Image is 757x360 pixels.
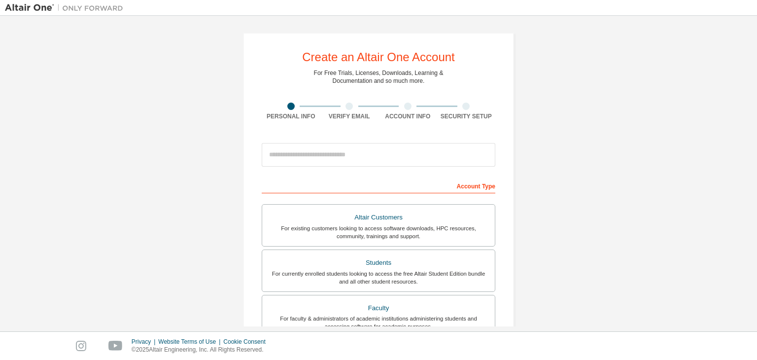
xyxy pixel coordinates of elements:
[314,69,444,85] div: For Free Trials, Licenses, Downloads, Learning & Documentation and so much more.
[302,51,455,63] div: Create an Altair One Account
[262,178,495,193] div: Account Type
[268,224,489,240] div: For existing customers looking to access software downloads, HPC resources, community, trainings ...
[132,346,272,354] p: © 2025 Altair Engineering, Inc. All Rights Reserved.
[268,315,489,330] div: For faculty & administrators of academic institutions administering students and accessing softwa...
[268,211,489,224] div: Altair Customers
[262,112,320,120] div: Personal Info
[437,112,496,120] div: Security Setup
[268,270,489,286] div: For currently enrolled students looking to access the free Altair Student Edition bundle and all ...
[5,3,128,13] img: Altair One
[223,338,271,346] div: Cookie Consent
[320,112,379,120] div: Verify Email
[378,112,437,120] div: Account Info
[76,341,86,351] img: instagram.svg
[132,338,158,346] div: Privacy
[108,341,123,351] img: youtube.svg
[158,338,223,346] div: Website Terms of Use
[268,256,489,270] div: Students
[268,301,489,315] div: Faculty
